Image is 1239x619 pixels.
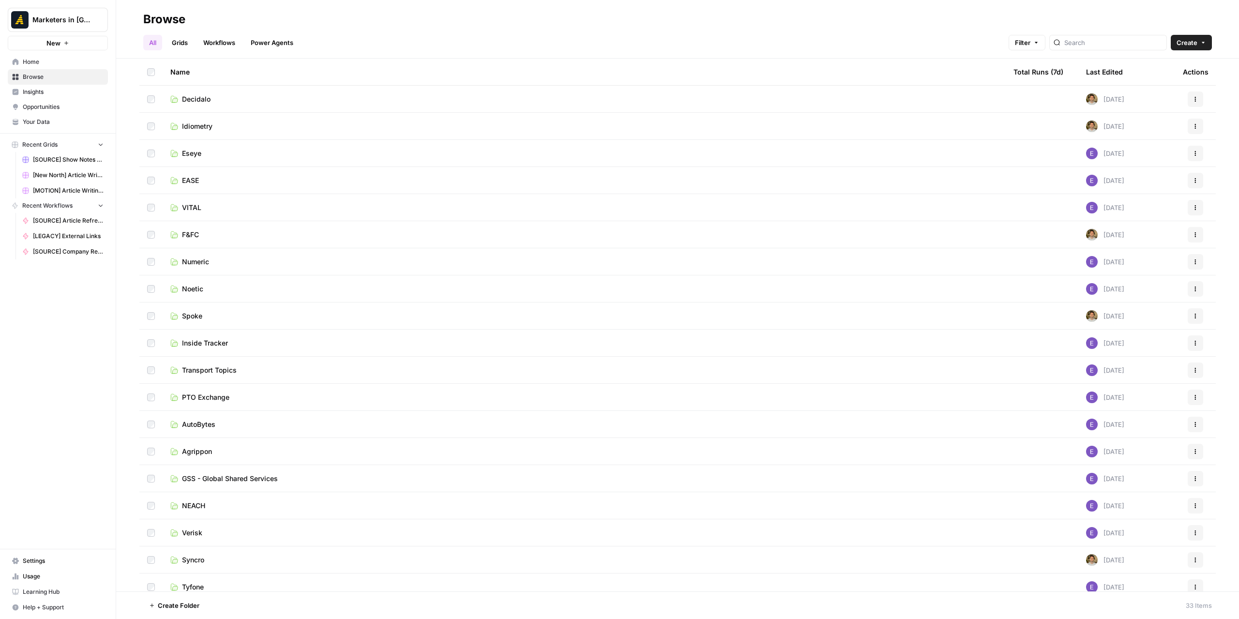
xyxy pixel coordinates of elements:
a: Syncro [170,555,998,565]
div: Actions [1183,59,1209,85]
div: Total Runs (7d) [1013,59,1063,85]
span: Learning Hub [23,588,104,596]
img: fgkld43o89z7d2dcu0r80zen0lng [1086,419,1098,430]
div: [DATE] [1086,527,1124,539]
button: Create Folder [143,598,205,613]
div: [DATE] [1086,148,1124,159]
span: Insights [23,88,104,96]
a: [LEGACY] External Links [18,228,108,244]
span: Tyfone [182,582,204,592]
a: All [143,35,162,50]
img: 5zyzjh3tw4s3l6pe5wy4otrd1hyg [1086,121,1098,132]
a: Inside Tracker [170,338,998,348]
span: Filter [1015,38,1030,47]
span: EASE [182,176,199,185]
button: Create [1171,35,1212,50]
div: [DATE] [1086,121,1124,132]
div: [DATE] [1086,419,1124,430]
img: fgkld43o89z7d2dcu0r80zen0lng [1086,337,1098,349]
div: [DATE] [1086,554,1124,566]
a: Eseye [170,149,998,158]
span: Settings [23,557,104,565]
div: [DATE] [1086,337,1124,349]
a: Settings [8,553,108,569]
span: New [46,38,60,48]
span: Opportunities [23,103,104,111]
div: [DATE] [1086,283,1124,295]
a: Learning Hub [8,584,108,600]
img: 5zyzjh3tw4s3l6pe5wy4otrd1hyg [1086,310,1098,322]
a: Idiometry [170,121,998,131]
a: Insights [8,84,108,100]
a: Usage [8,569,108,584]
a: Tyfone [170,582,998,592]
span: Recent Grids [22,140,58,149]
a: GSS - Global Shared Services [170,474,998,483]
div: Last Edited [1086,59,1123,85]
button: Workspace: Marketers in Demand [8,8,108,32]
div: [DATE] [1086,202,1124,213]
span: PTO Exchange [182,393,229,402]
span: Your Data [23,118,104,126]
a: Transport Topics [170,365,998,375]
div: [DATE] [1086,229,1124,241]
a: Agrippon [170,447,998,456]
a: Verisk [170,528,998,538]
span: Inside Tracker [182,338,228,348]
a: EASE [170,176,998,185]
span: Spoke [182,311,202,321]
a: [SOURCE] Company Research [18,244,108,259]
button: New [8,36,108,50]
span: Marketers in [GEOGRAPHIC_DATA] [32,15,91,25]
span: [MOTION] Article Writing-Transcript-Driven Article Grid [33,186,104,195]
div: [DATE] [1086,500,1124,512]
button: Filter [1009,35,1045,50]
input: Search [1064,38,1163,47]
img: 5zyzjh3tw4s3l6pe5wy4otrd1hyg [1086,93,1098,105]
span: Numeric [182,257,209,267]
button: Recent Workflows [8,198,108,213]
img: fgkld43o89z7d2dcu0r80zen0lng [1086,148,1098,159]
img: fgkld43o89z7d2dcu0r80zen0lng [1086,202,1098,213]
span: [LEGACY] External Links [33,232,104,241]
span: Noetic [182,284,203,294]
a: AutoBytes [170,420,998,429]
a: NEACH [170,501,998,511]
div: [DATE] [1086,310,1124,322]
img: fgkld43o89z7d2dcu0r80zen0lng [1086,527,1098,539]
img: 5zyzjh3tw4s3l6pe5wy4otrd1hyg [1086,229,1098,241]
div: [DATE] [1086,581,1124,593]
span: [SOURCE] Article Refresh V2 [33,216,104,225]
a: [New North] Article Writing-Transcript-Driven Article Grid [18,167,108,183]
span: NEACH [182,501,205,511]
img: fgkld43o89z7d2dcu0r80zen0lng [1086,175,1098,186]
img: Marketers in Demand Logo [11,11,29,29]
span: Verisk [182,528,202,538]
span: Browse [23,73,104,81]
img: fgkld43o89z7d2dcu0r80zen0lng [1086,364,1098,376]
a: Numeric [170,257,998,267]
span: Eseye [182,149,201,158]
img: fgkld43o89z7d2dcu0r80zen0lng [1086,256,1098,268]
a: Grids [166,35,194,50]
a: Home [8,54,108,70]
div: [DATE] [1086,93,1124,105]
a: Noetic [170,284,998,294]
div: [DATE] [1086,446,1124,457]
a: Opportunities [8,99,108,115]
a: F&FC [170,230,998,240]
span: Transport Topics [182,365,237,375]
span: Create [1177,38,1197,47]
img: fgkld43o89z7d2dcu0r80zen0lng [1086,446,1098,457]
a: PTO Exchange [170,393,998,402]
img: fgkld43o89z7d2dcu0r80zen0lng [1086,581,1098,593]
span: Recent Workflows [22,201,73,210]
span: Syncro [182,555,204,565]
button: Help + Support [8,600,108,615]
a: Decidalo [170,94,998,104]
div: [DATE] [1086,256,1124,268]
div: Name [170,59,998,85]
a: Browse [8,69,108,85]
span: Help + Support [23,603,104,612]
a: Workflows [197,35,241,50]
